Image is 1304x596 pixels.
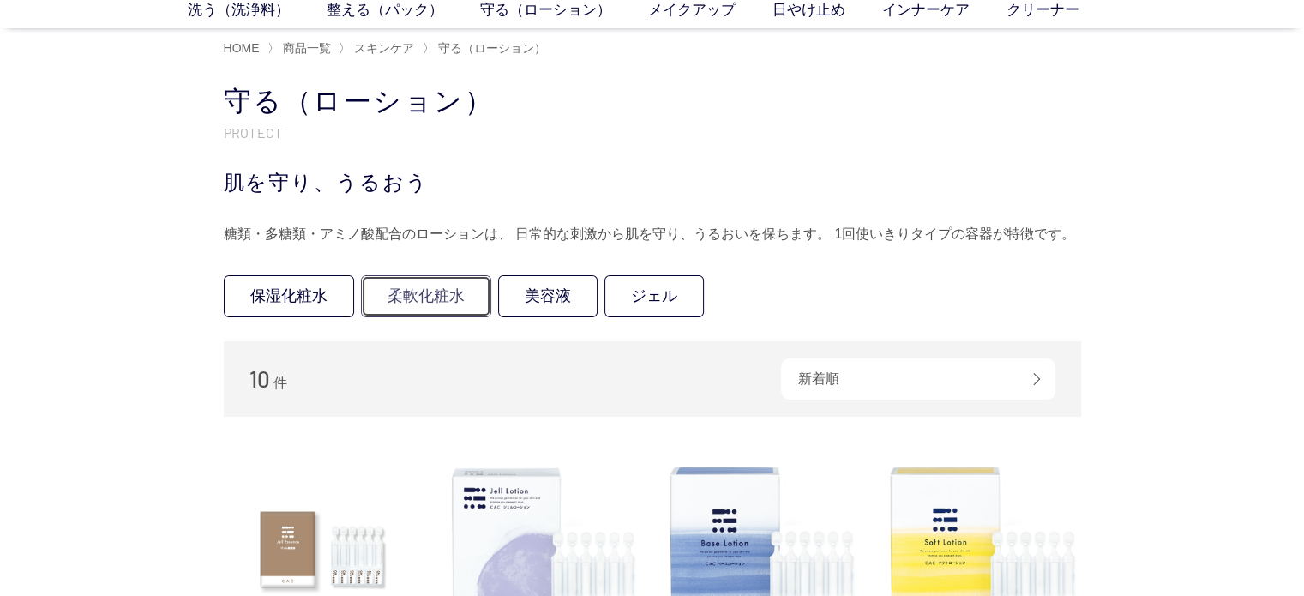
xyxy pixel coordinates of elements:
[224,41,260,55] a: HOME
[354,41,414,55] span: スキンケア
[224,167,1081,198] div: 肌を守り、うるおう
[351,41,414,55] a: スキンケア
[423,40,550,57] li: 〉
[279,41,331,55] a: 商品一覧
[361,275,491,317] a: 柔軟化粧水
[224,220,1081,248] div: 糖類・多糖類・アミノ酸配合のローションは、 日常的な刺激から肌を守り、うるおいを保ちます。 1回使いきりタイプの容器が特徴です。
[283,41,331,55] span: 商品一覧
[249,365,270,392] span: 10
[604,275,704,317] a: ジェル
[273,376,287,390] span: 件
[781,358,1055,400] div: 新着順
[438,41,546,55] span: 守る（ローション）
[224,83,1081,120] h1: 守る（ローション）
[267,40,335,57] li: 〉
[224,123,1081,141] p: PROTECT
[339,40,418,57] li: 〉
[435,41,546,55] a: 守る（ローション）
[224,275,354,317] a: 保湿化粧水
[498,275,598,317] a: 美容液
